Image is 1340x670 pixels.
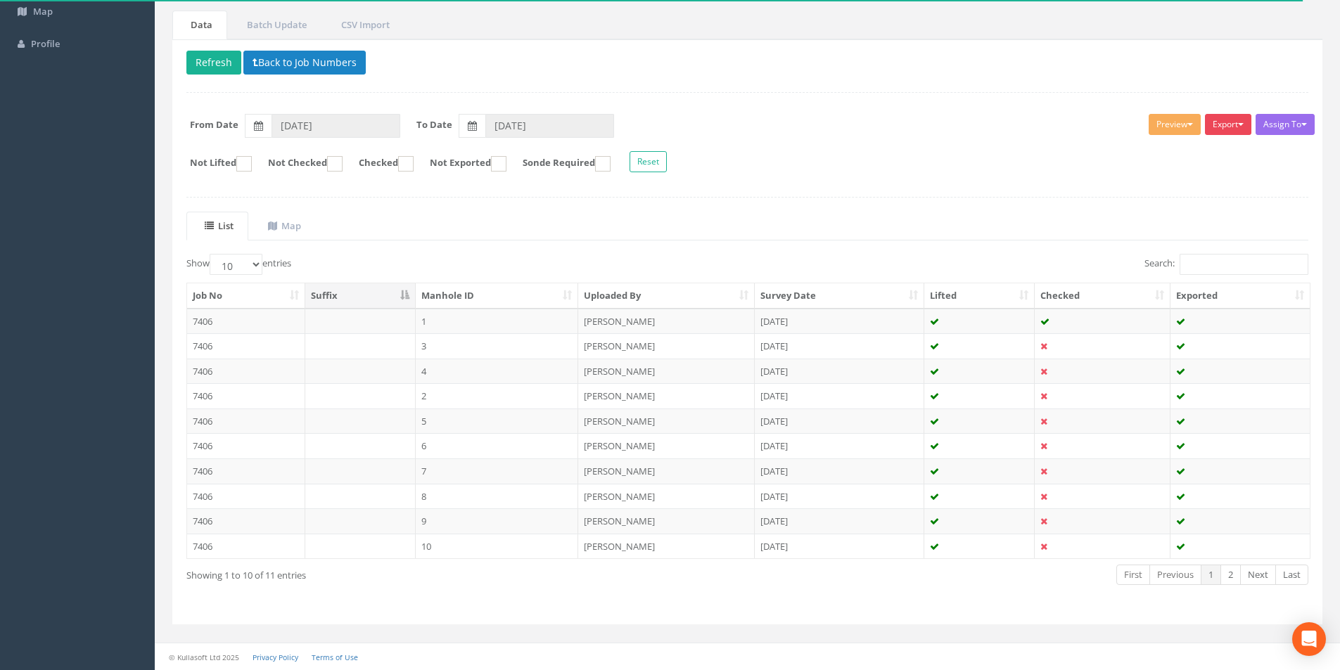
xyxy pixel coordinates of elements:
a: List [186,212,248,240]
td: 7 [416,458,579,484]
td: 7406 [187,359,305,384]
td: [DATE] [755,534,924,559]
td: [DATE] [755,333,924,359]
th: Suffix: activate to sort column descending [305,283,416,309]
td: 5 [416,408,579,434]
input: From Date [272,114,400,138]
td: [PERSON_NAME] [578,383,755,408]
td: [DATE] [755,508,924,534]
label: Checked [345,156,414,172]
td: 7406 [187,433,305,458]
td: [DATE] [755,359,924,384]
td: 7406 [187,333,305,359]
select: Showentries [210,254,262,275]
td: [DATE] [755,383,924,408]
a: Next [1240,565,1276,585]
td: 7406 [187,484,305,509]
th: Job No: activate to sort column ascending [187,283,305,309]
td: [DATE] [755,309,924,334]
label: Not Lifted [176,156,252,172]
uib-tab-heading: Map [268,219,301,232]
td: 7406 [187,458,305,484]
label: Show entries [186,254,291,275]
div: Open Intercom Messenger [1292,622,1326,656]
td: 8 [416,484,579,509]
label: To Date [416,118,452,131]
input: To Date [485,114,614,138]
a: CSV Import [323,11,404,39]
td: 7406 [187,383,305,408]
input: Search: [1180,254,1308,275]
label: Sonde Required [509,156,611,172]
th: Survey Date: activate to sort column ascending [755,283,924,309]
th: Checked: activate to sort column ascending [1035,283,1170,309]
td: [PERSON_NAME] [578,433,755,458]
td: 6 [416,433,579,458]
td: [PERSON_NAME] [578,484,755,509]
button: Refresh [186,51,241,75]
td: 7406 [187,534,305,559]
label: Search: [1144,254,1308,275]
td: 3 [416,333,579,359]
small: © Kullasoft Ltd 2025 [169,652,239,662]
td: [PERSON_NAME] [578,408,755,434]
a: Terms of Use [312,652,358,662]
td: [PERSON_NAME] [578,534,755,559]
th: Exported: activate to sort column ascending [1170,283,1310,309]
td: [DATE] [755,408,924,434]
a: 2 [1220,565,1241,585]
button: Back to Job Numbers [243,51,366,75]
uib-tab-heading: List [205,219,234,232]
label: Not Checked [254,156,343,172]
th: Manhole ID: activate to sort column ascending [416,283,579,309]
td: [PERSON_NAME] [578,309,755,334]
label: Not Exported [416,156,506,172]
td: [PERSON_NAME] [578,458,755,484]
a: Privacy Policy [253,652,298,662]
a: Map [250,212,316,240]
label: From Date [190,118,238,131]
td: [PERSON_NAME] [578,333,755,359]
a: Batch Update [229,11,321,39]
td: 7406 [187,508,305,534]
a: Last [1275,565,1308,585]
td: 7406 [187,309,305,334]
td: [PERSON_NAME] [578,508,755,534]
button: Assign To [1256,114,1315,135]
span: Profile [31,37,60,50]
a: Previous [1149,565,1201,585]
td: [DATE] [755,484,924,509]
td: 4 [416,359,579,384]
td: 9 [416,508,579,534]
td: 2 [416,383,579,408]
th: Lifted: activate to sort column ascending [924,283,1035,309]
a: First [1116,565,1150,585]
button: Preview [1149,114,1201,135]
a: Data [172,11,227,39]
td: 10 [416,534,579,559]
th: Uploaded By: activate to sort column ascending [578,283,755,309]
div: Showing 1 to 10 of 11 entries [186,563,642,582]
span: Map [33,5,53,18]
td: [PERSON_NAME] [578,359,755,384]
td: 7406 [187,408,305,434]
a: 1 [1201,565,1221,585]
td: [DATE] [755,458,924,484]
td: 1 [416,309,579,334]
button: Export [1205,114,1251,135]
td: [DATE] [755,433,924,458]
button: Reset [630,151,667,172]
